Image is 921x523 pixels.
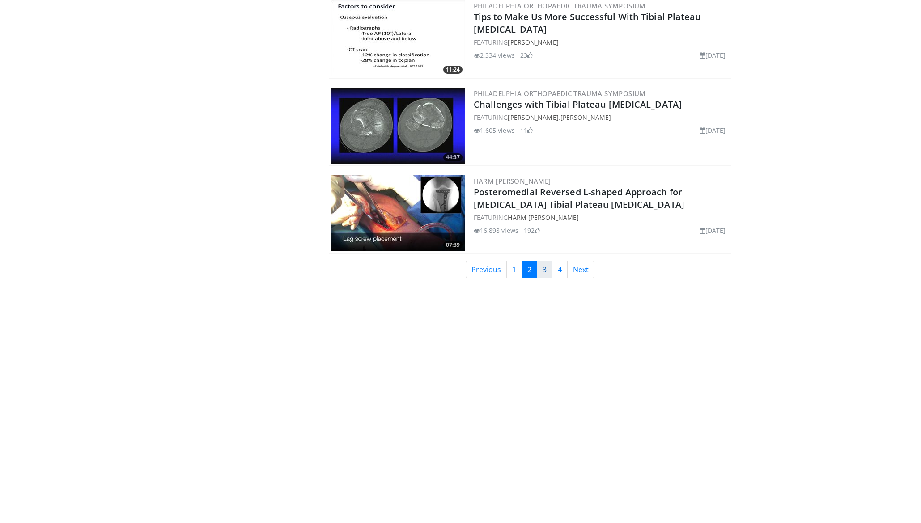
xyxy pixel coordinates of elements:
a: [PERSON_NAME] [508,113,558,122]
a: 3 [537,261,552,278]
a: Philadelphia Orthopaedic Trauma Symposium [474,89,646,98]
li: 23 [520,51,533,60]
a: [PERSON_NAME] [508,38,558,46]
a: Challenges with Tibial Plateau [MEDICAL_DATA] [474,98,682,110]
span: 44:37 [443,153,463,161]
a: 4 [552,261,568,278]
li: 192 [524,226,540,235]
a: 1 [506,261,522,278]
a: 44:37 [331,88,465,164]
li: [DATE] [700,226,726,235]
img: 7287a94e-0a91-4117-b882-3d9ba847c399.300x170_q85_crop-smart_upscale.jpg [331,175,465,251]
a: Posteromedial Reversed L-shaped Approach for [MEDICAL_DATA] Tibial Plateau [MEDICAL_DATA] [474,186,684,211]
li: 16,898 views [474,226,518,235]
a: Philadelphia Orthopaedic Trauma Symposium [474,1,646,10]
li: [DATE] [700,51,726,60]
span: 11:24 [443,66,463,74]
li: 2,334 views [474,51,515,60]
a: Harm [PERSON_NAME] [474,177,551,186]
a: Previous [466,261,507,278]
div: FEATURING [474,213,730,222]
li: 11 [520,126,533,135]
a: [PERSON_NAME] [560,113,611,122]
img: 0e76ec4d-d522-4eaf-b51e-0d0f44080282.300x170_q85_crop-smart_upscale.jpg [331,88,465,164]
a: 07:39 [331,175,465,251]
a: Tips to Make Us More Successful With Tibial Plateau [MEDICAL_DATA] [474,11,701,35]
div: FEATURING [474,38,730,47]
a: Next [567,261,594,278]
a: 2 [522,261,537,278]
nav: Search results pages [329,261,731,278]
li: 1,605 views [474,126,515,135]
span: 07:39 [443,241,463,249]
a: Harm [PERSON_NAME] [508,213,579,222]
div: FEATURING , [474,113,730,122]
li: [DATE] [700,126,726,135]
